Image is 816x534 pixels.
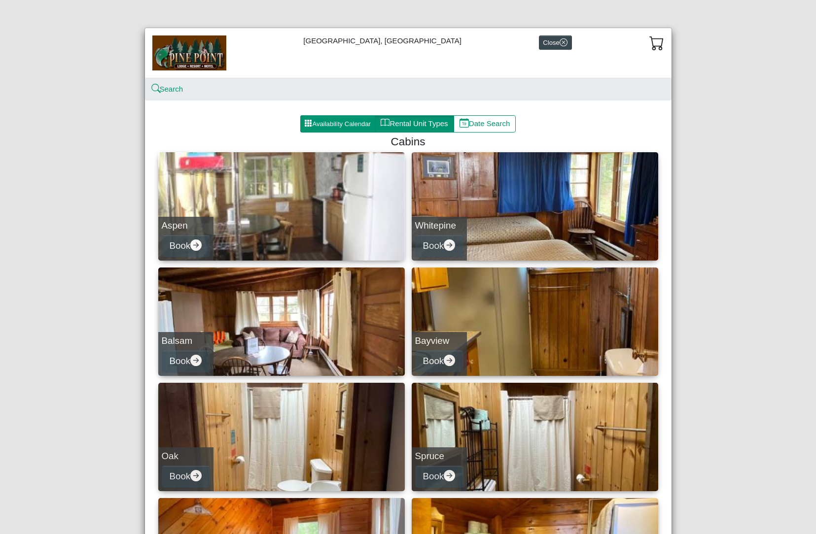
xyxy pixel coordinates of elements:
[415,235,463,257] button: Bookarrow right circle fill
[649,35,664,50] svg: cart
[374,115,454,133] button: bookRental Unit Types
[190,239,202,251] svg: arrow right circle fill
[415,220,463,232] h5: Whitepine
[415,350,463,372] button: Bookarrow right circle fill
[190,355,202,366] svg: arrow right circle fill
[454,115,516,133] button: calendar dateDate Search
[539,35,572,50] button: Closex circle
[460,118,469,128] svg: calendar date
[162,451,210,462] h5: Oak
[444,239,455,251] svg: arrow right circle fill
[152,85,160,93] svg: search
[162,350,210,372] button: Bookarrow right circle fill
[145,28,672,78] div: [GEOGRAPHIC_DATA], [GEOGRAPHIC_DATA]
[560,38,568,46] svg: x circle
[444,355,455,366] svg: arrow right circle fill
[190,470,202,481] svg: arrow right circle fill
[381,118,390,128] svg: book
[300,115,375,133] button: grid3x3 gap fillAvailability Calendar
[152,35,226,70] img: b144ff98-a7e1-49bd-98da-e9ae77355310.jpg
[162,335,210,347] h5: Balsam
[415,451,463,462] h5: Spruce
[415,335,463,347] h5: Bayview
[162,135,654,148] h4: Cabins
[162,220,210,232] h5: Aspen
[304,119,312,127] svg: grid3x3 gap fill
[152,85,183,93] a: searchSearch
[444,470,455,481] svg: arrow right circle fill
[162,466,210,488] button: Bookarrow right circle fill
[415,466,463,488] button: Bookarrow right circle fill
[162,235,210,257] button: Bookarrow right circle fill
